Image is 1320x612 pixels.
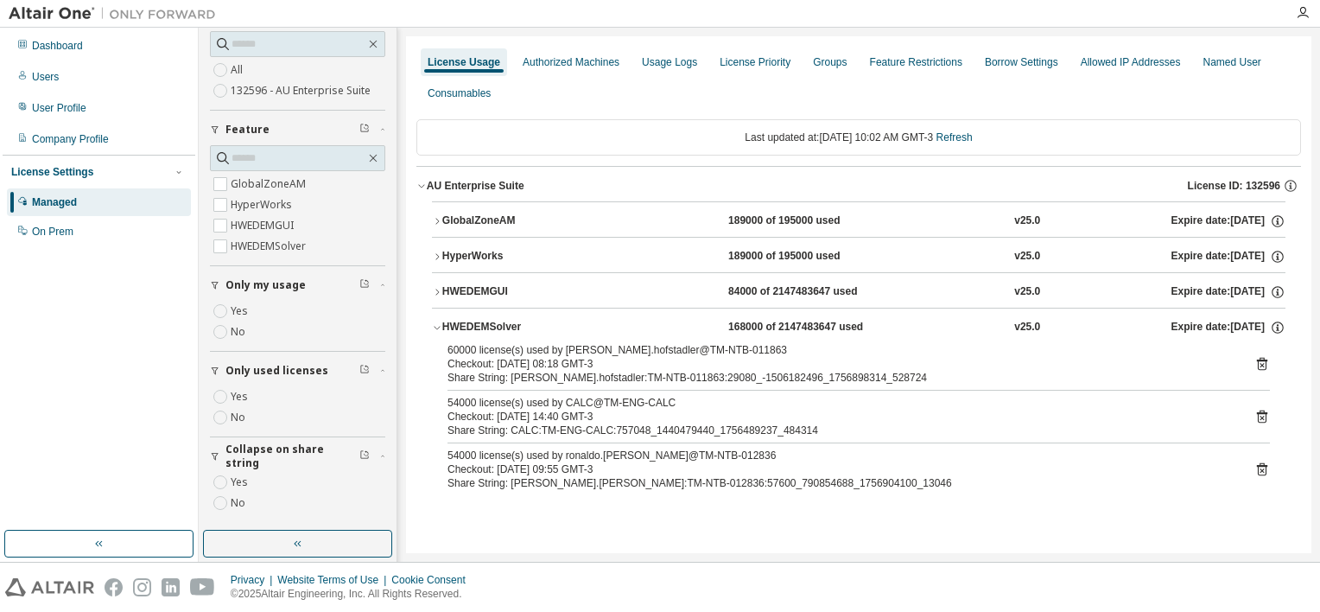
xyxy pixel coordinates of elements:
button: HWEDEMSolver168000 of 2147483647 usedv25.0Expire date:[DATE] [432,309,1285,347]
div: Dashboard [32,39,83,53]
label: No [231,407,249,428]
label: No [231,493,249,513]
div: 189000 of 195000 used [728,249,884,265]
button: AU Enterprise SuiteLicense ID: 132596 [416,167,1301,205]
button: Only my usage [210,266,385,304]
span: Clear filter [359,123,370,137]
div: User Profile [32,101,86,115]
div: HWEDEMSolver [442,320,598,335]
div: 84000 of 2147483647 used [728,284,884,300]
button: GlobalZoneAM189000 of 195000 usedv25.0Expire date:[DATE] [432,202,1285,240]
img: Altair One [9,5,225,22]
span: Only my usage [225,278,306,292]
label: HWEDEMGUI [231,215,297,236]
div: License Settings [11,165,93,179]
button: Collapse on share string [210,437,385,475]
div: v25.0 [1014,249,1040,265]
div: Allowed IP Addresses [1081,55,1181,69]
span: Clear filter [359,449,370,463]
div: Website Terms of Use [277,573,391,587]
div: Company Profile [32,132,109,146]
div: 189000 of 195000 used [728,214,884,229]
img: altair_logo.svg [5,578,94,596]
label: No [231,322,249,342]
div: 54000 license(s) used by ronaldo.[PERSON_NAME]@TM-NTB-012836 [447,449,1228,462]
div: AU Enterprise Suite [427,179,524,193]
div: 60000 license(s) used by [PERSON_NAME].hofstadler@TM-NTB-011863 [447,343,1228,357]
div: v25.0 [1014,214,1040,229]
label: HyperWorks [231,194,295,215]
span: Clear filter [359,364,370,378]
p: © 2025 Altair Engineering, Inc. All Rights Reserved. [231,587,476,602]
label: Yes [231,472,251,493]
div: Last updated at: [DATE] 10:02 AM GMT-3 [416,119,1301,156]
div: HyperWorks [442,249,598,265]
img: linkedin.svg [162,578,180,596]
label: Yes [231,386,251,407]
div: Privacy [231,573,277,587]
div: Checkout: [DATE] 08:18 GMT-3 [447,357,1228,371]
div: Checkout: [DATE] 14:40 GMT-3 [447,410,1228,424]
div: License Priority [720,55,790,69]
label: HWEDEMSolver [231,236,309,257]
div: Groups [813,55,847,69]
div: Expire date: [DATE] [1171,284,1285,300]
div: 54000 license(s) used by CALC@TM-ENG-CALC [447,396,1228,410]
div: Consumables [428,86,491,100]
label: All [231,60,246,80]
div: Usage Logs [642,55,697,69]
div: License Usage [428,55,500,69]
div: Borrow Settings [985,55,1058,69]
div: Authorized Machines [523,55,619,69]
div: Expire date: [DATE] [1171,214,1285,229]
div: v25.0 [1014,320,1040,335]
span: License ID: 132596 [1188,179,1280,193]
button: HWEDEMGUI84000 of 2147483647 usedv25.0Expire date:[DATE] [432,273,1285,311]
div: 168000 of 2147483647 used [728,320,884,335]
div: GlobalZoneAM [442,214,598,229]
button: HyperWorks189000 of 195000 usedv25.0Expire date:[DATE] [432,238,1285,276]
div: On Prem [32,225,73,239]
img: facebook.svg [105,578,123,596]
span: Clear filter [359,278,370,292]
div: Named User [1203,55,1260,69]
img: instagram.svg [133,578,151,596]
div: Managed [32,195,77,209]
button: Feature [210,111,385,149]
div: Checkout: [DATE] 09:55 GMT-3 [447,462,1228,476]
label: Yes [231,301,251,322]
div: v25.0 [1014,284,1040,300]
label: 132596 - AU Enterprise Suite [231,80,374,101]
span: Only used licenses [225,364,328,378]
span: Feature [225,123,270,137]
label: GlobalZoneAM [231,174,309,194]
div: Expire date: [DATE] [1171,249,1285,265]
div: HWEDEMGUI [442,284,598,300]
span: Collapse on share string [225,443,359,470]
a: Refresh [936,131,973,143]
div: Share String: [PERSON_NAME].hofstadler:TM-NTB-011863:29080_-1506182496_1756898314_528724 [447,371,1228,385]
div: Share String: [PERSON_NAME].[PERSON_NAME]:TM-NTB-012836:57600_790854688_1756904100_13046 [447,476,1228,490]
img: youtube.svg [190,578,215,596]
div: Feature Restrictions [870,55,962,69]
div: Share String: CALC:TM-ENG-CALC:757048_1440479440_1756489237_484314 [447,424,1228,437]
div: Expire date: [DATE] [1171,320,1285,335]
div: Users [32,70,59,84]
div: Cookie Consent [391,573,475,587]
button: Only used licenses [210,352,385,390]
